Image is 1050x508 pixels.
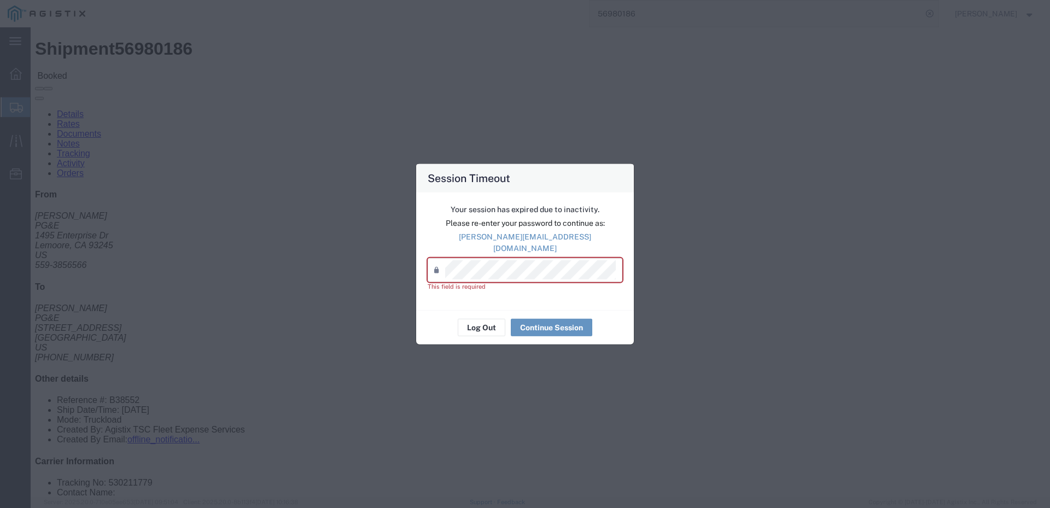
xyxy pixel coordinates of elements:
button: Log Out [458,319,505,336]
div: This field is required [428,282,622,291]
p: [PERSON_NAME][EMAIL_ADDRESS][DOMAIN_NAME] [428,231,622,254]
button: Continue Session [511,319,592,336]
h4: Session Timeout [428,170,510,186]
p: Your session has expired due to inactivity. [428,203,622,215]
p: Please re-enter your password to continue as: [428,217,622,229]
